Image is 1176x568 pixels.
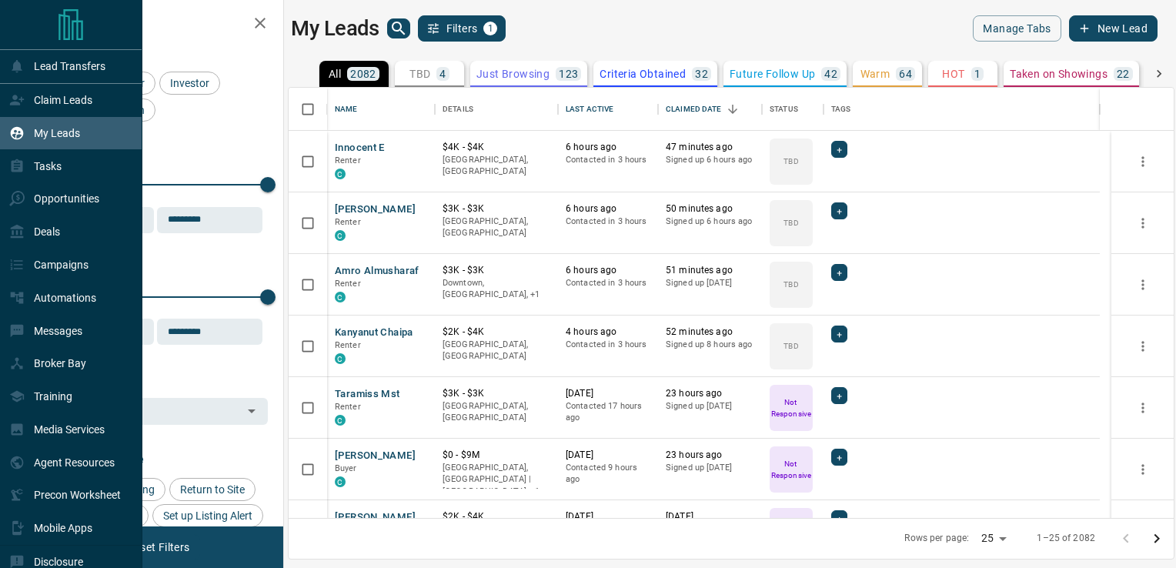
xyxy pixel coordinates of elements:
p: Contacted in 3 hours [566,154,650,166]
div: Tags [824,88,1100,131]
p: HOT [942,68,964,79]
p: $3K - $3K [443,387,550,400]
p: 64 [899,68,912,79]
p: Contacted 9 hours ago [566,462,650,486]
p: 123 [559,68,578,79]
p: 23 hours ago [666,449,754,462]
div: condos.ca [335,415,346,426]
button: more [1131,273,1154,296]
div: Details [443,88,473,131]
button: Go to next page [1141,523,1172,554]
h2: Filters [49,15,268,34]
span: + [837,142,842,157]
p: 2082 [350,68,376,79]
p: $0 - $9M [443,449,550,462]
p: 47 minutes ago [666,141,754,154]
span: + [837,203,842,219]
button: search button [387,18,410,38]
p: TBD [783,340,798,352]
p: 6 hours ago [566,264,650,277]
p: [GEOGRAPHIC_DATA], [GEOGRAPHIC_DATA] [443,216,550,239]
button: [PERSON_NAME] [335,510,416,525]
p: 22 [1117,68,1130,79]
div: condos.ca [335,292,346,302]
p: 23 hours ago [666,387,754,400]
button: [PERSON_NAME] [335,202,416,217]
p: Signed up 6 hours ago [666,216,754,228]
span: Renter [335,340,361,350]
div: + [831,202,847,219]
p: 1–25 of 2082 [1037,532,1095,545]
div: Details [435,88,558,131]
span: Renter [335,217,361,227]
div: condos.ca [335,169,346,179]
p: Future Follow Up [730,68,815,79]
span: Set up Listing Alert [158,510,258,522]
p: Taken on Showings [1010,68,1108,79]
div: + [831,264,847,281]
div: condos.ca [335,353,346,364]
p: $3K - $3K [443,202,550,216]
p: Not Responsive [771,396,811,419]
h1: My Leads [291,16,379,41]
div: 25 [975,527,1012,550]
p: [DATE] [566,510,650,523]
p: Contacted 17 hours ago [566,400,650,424]
p: [DATE] [566,387,650,400]
div: Last Active [558,88,658,131]
div: condos.ca [335,230,346,241]
span: 1 [485,23,496,34]
div: Investor [159,72,220,95]
div: + [831,141,847,158]
div: Claimed Date [658,88,762,131]
button: Amro Almusharaf [335,264,419,279]
button: Manage Tabs [973,15,1061,42]
p: $2K - $4K [443,510,550,523]
button: Open [241,400,262,422]
p: [DATE] [566,449,650,462]
div: + [831,387,847,404]
button: Innocent E [335,141,385,155]
div: Set up Listing Alert [152,504,263,527]
button: more [1131,212,1154,235]
p: Contacted in 3 hours [566,339,650,351]
p: 4 [439,68,446,79]
p: Criteria Obtained [600,68,686,79]
p: [DATE] [666,510,754,523]
p: 51 minutes ago [666,264,754,277]
span: Renter [335,155,361,165]
button: [PERSON_NAME] [335,449,416,463]
p: [GEOGRAPHIC_DATA], [GEOGRAPHIC_DATA] [443,339,550,363]
button: more [1131,458,1154,481]
button: Filters1 [418,15,506,42]
p: Just Browsing [476,68,550,79]
span: + [837,388,842,403]
p: 50 minutes ago [666,202,754,216]
span: Renter [335,402,361,412]
button: Sort [722,99,743,120]
div: Claimed Date [666,88,722,131]
p: $2K - $4K [443,326,550,339]
p: 4 hours ago [566,326,650,339]
p: TBD [783,279,798,290]
div: Name [335,88,358,131]
button: more [1131,396,1154,419]
div: Last Active [566,88,613,131]
div: Tags [831,88,851,131]
p: 42 [824,68,837,79]
p: Contacted in 3 hours [566,277,650,289]
p: Contacted in 3 hours [566,216,650,228]
div: Return to Site [169,478,256,501]
p: $4K - $4K [443,141,550,154]
button: New Lead [1069,15,1158,42]
span: Renter [335,279,361,289]
button: more [1131,335,1154,358]
div: Status [762,88,824,131]
span: + [837,326,842,342]
p: Signed up 8 hours ago [666,339,754,351]
p: Signed up [DATE] [666,277,754,289]
p: 32 [695,68,708,79]
span: Return to Site [175,483,250,496]
p: 6 hours ago [566,141,650,154]
p: [GEOGRAPHIC_DATA], [GEOGRAPHIC_DATA] [443,400,550,424]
